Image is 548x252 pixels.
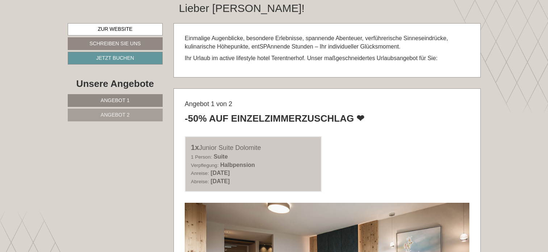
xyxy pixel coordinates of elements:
[185,100,232,108] span: Angebot 1 von 2
[214,154,228,160] b: Suite
[185,34,469,51] p: Einmalige Augenblicke, besondere Erlebnisse, spannende Abenteuer, verführerische Sinneseindrücke,...
[191,171,209,176] small: Anreise:
[179,2,305,14] h1: Lieber [PERSON_NAME]!
[185,112,364,125] div: -50% auf Einzelzimmerzuschlag ❤
[68,23,163,35] a: Zur Website
[68,52,163,64] a: Jetzt buchen
[210,178,230,184] b: [DATE]
[185,54,469,63] p: Ihr Urlaub im active lifestyle hotel Terentnerhof. Unser maßgeschneidertes Urlaubsangebot für Sie:
[101,112,130,118] span: Angebot 2
[101,97,130,103] span: Angebot 1
[68,77,163,91] div: Unsere Angebote
[191,142,315,153] div: Junior Suite Dolomite
[68,37,163,50] a: Schreiben Sie uns
[191,179,209,184] small: Abreise:
[191,154,212,160] small: 1 Person:
[191,143,199,151] b: 1x
[191,163,218,168] small: Verpflegung:
[210,170,230,176] b: [DATE]
[220,162,255,168] b: Halbpension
